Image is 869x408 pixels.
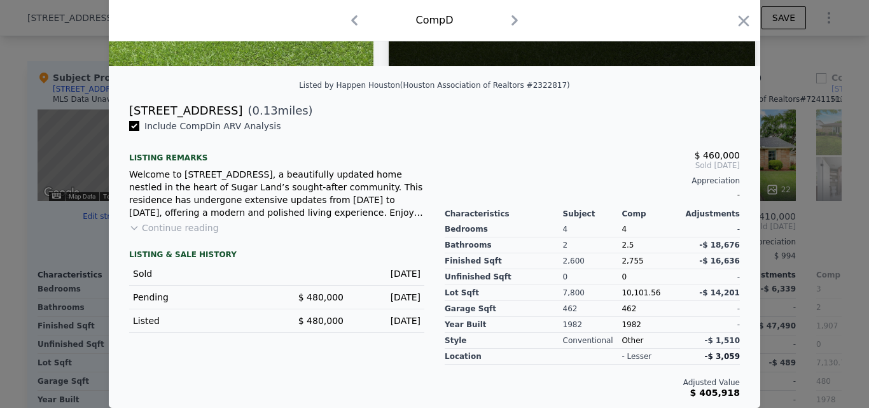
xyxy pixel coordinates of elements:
span: 10,101.56 [622,288,660,297]
div: Welcome to [STREET_ADDRESS], a beautifully updated home nestled in the heart of Sugar Land’s soug... [129,168,424,219]
span: 0 [622,272,627,281]
div: 1982 [622,317,681,333]
div: 462 [563,301,622,317]
div: Lot Sqft [445,285,563,301]
span: 2,755 [622,257,643,265]
span: 462 [622,304,636,313]
div: Comp [622,209,681,219]
div: 0 [563,269,622,285]
div: Conventional [563,333,622,349]
span: ( miles) [242,102,312,120]
div: [DATE] [354,314,421,327]
div: [DATE] [354,291,421,304]
div: Bedrooms [445,222,563,237]
div: Listed [133,314,267,327]
span: -$ 14,201 [699,288,740,297]
div: Finished Sqft [445,253,563,269]
div: Comp D [415,13,453,28]
div: - [445,186,740,204]
div: 2.5 [622,237,681,253]
div: - [681,222,740,237]
div: Listed by Happen Houston (Houston Association of Realtors #2322817) [299,81,570,90]
div: 2,600 [563,253,622,269]
span: 0.13 [253,104,278,117]
span: $ 405,918 [690,388,740,398]
div: 4 [563,222,622,237]
div: [DATE] [354,267,421,280]
span: $ 460,000 [695,150,740,160]
div: - [681,317,740,333]
span: Sold [DATE] [445,160,740,171]
span: -$ 18,676 [699,241,740,250]
span: $ 480,000 [298,316,344,326]
span: -$ 1,510 [705,336,740,345]
div: Pending [133,291,267,304]
div: Unfinished Sqft [445,269,563,285]
span: Include Comp D in ARV Analysis [139,121,286,131]
div: 2 [563,237,622,253]
div: Subject [563,209,622,219]
div: Listing remarks [129,143,424,163]
div: Other [622,333,681,349]
div: LISTING & SALE HISTORY [129,250,424,262]
div: Year Built [445,317,563,333]
span: $ 480,000 [298,292,344,302]
div: Bathrooms [445,237,563,253]
div: Adjustments [681,209,740,219]
div: 1982 [563,317,622,333]
div: location [445,349,563,365]
span: -$ 3,059 [705,352,740,361]
div: - lesser [622,351,651,362]
div: 7,800 [563,285,622,301]
span: -$ 16,636 [699,257,740,265]
div: - [681,301,740,317]
div: Adjusted Value [445,377,740,388]
div: Garage Sqft [445,301,563,317]
div: [STREET_ADDRESS] [129,102,242,120]
div: - [681,269,740,285]
div: Style [445,333,563,349]
div: Appreciation [445,176,740,186]
div: Characteristics [445,209,563,219]
span: 4 [622,225,627,234]
button: Continue reading [129,222,219,234]
div: Sold [133,267,267,280]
